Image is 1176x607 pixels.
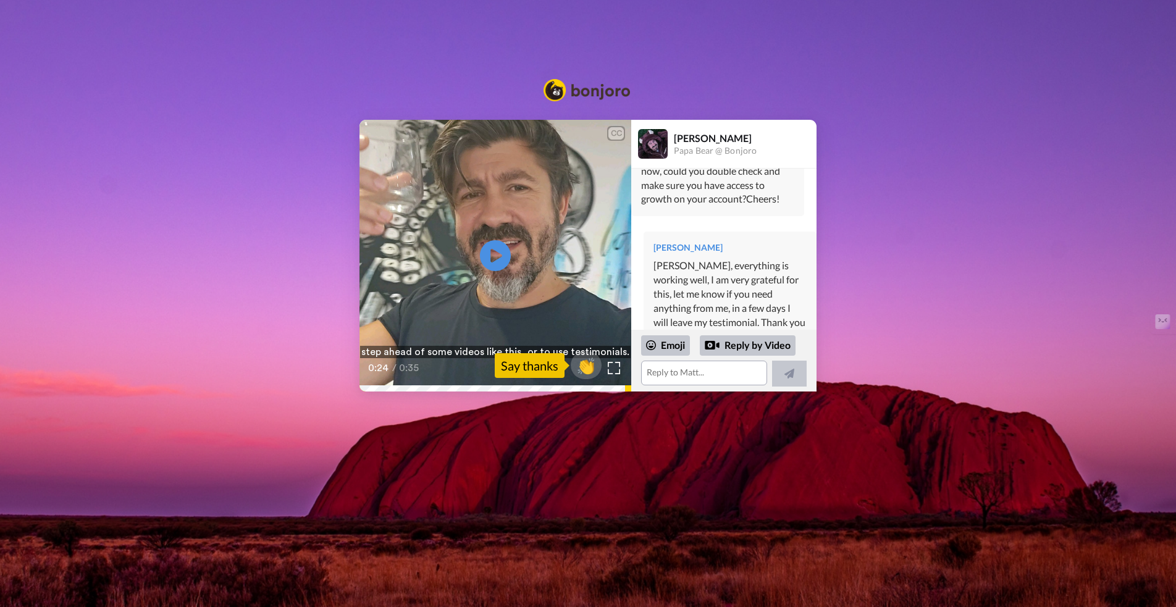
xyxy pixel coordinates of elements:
span: 0:24 [368,361,390,375]
img: Bonjoro Logo [544,79,630,101]
div: CC [608,127,624,140]
span: 👏 [571,356,602,375]
span: 0:35 [399,361,421,375]
font: Reply by Video [724,338,791,353]
font: Say thanks [501,357,558,374]
button: 👏 [571,351,602,379]
div: Reply by Video [705,338,720,353]
font: Emoji [661,338,685,353]
div: Hey [PERSON_NAME] - ok ive checked and all should be setup now, could you double check and make s... [641,136,794,206]
div: [PERSON_NAME], everything is working well, I am very grateful for this, let me know if you need a... [653,259,807,343]
span: step ahead of some videos like this, or to use testimonials. [360,346,631,358]
img: Full screen [608,362,620,374]
div: Papa Bear @ Bonjoro [674,146,816,156]
img: Profile Image [638,129,668,159]
div: [PERSON_NAME] [674,132,816,144]
div: [PERSON_NAME] [653,241,807,254]
span: / [392,361,397,375]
